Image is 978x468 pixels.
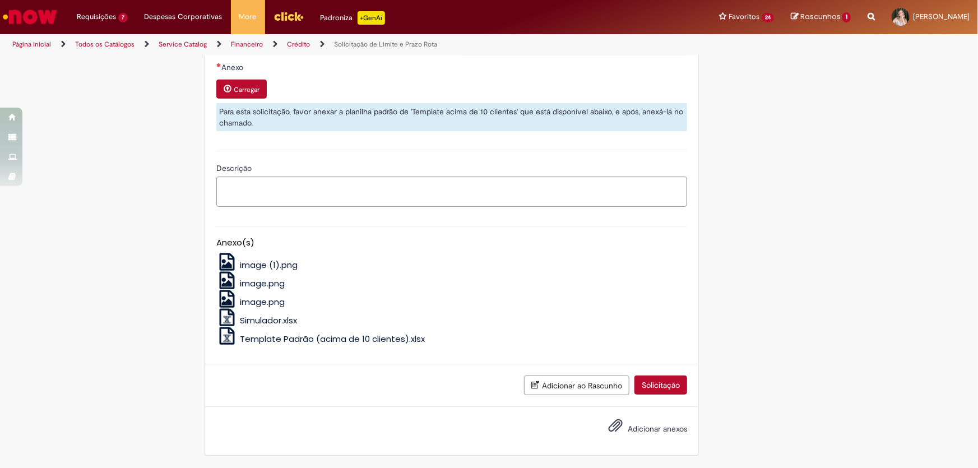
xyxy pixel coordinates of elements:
[913,12,970,21] span: [PERSON_NAME]
[216,163,254,173] span: Descrição
[216,238,687,248] h5: Anexo(s)
[634,376,687,395] button: Solicitação
[216,333,425,345] a: Template Padrão (acima de 10 clientes).xlsx
[605,415,625,441] button: Adicionar anexos
[240,333,425,345] span: Template Padrão (acima de 10 clientes).xlsx
[240,314,297,326] span: Simulador.xlsx
[145,11,223,22] span: Despesas Corporativas
[628,424,687,434] span: Adicionar anexos
[729,11,760,22] span: Favoritos
[791,12,851,22] a: Rascunhos
[216,314,297,326] a: Simulador.xlsx
[216,277,285,289] a: image.png
[842,12,851,22] span: 1
[274,8,304,25] img: click_logo_yellow_360x200.png
[159,40,207,49] a: Service Catalog
[524,376,629,395] button: Adicionar ao Rascunho
[239,11,257,22] span: More
[221,62,245,72] span: Anexo
[234,85,259,94] small: Carregar
[334,40,437,49] a: Solicitação de Limite e Prazo Rota
[240,296,285,308] span: image.png
[1,6,59,28] img: ServiceNow
[358,11,385,25] p: +GenAi
[216,63,221,67] span: Necessários
[216,103,687,131] div: Para esta solicitação, favor anexar a planilha padrão de 'Template acima de 10 clientes' que está...
[216,80,267,99] button: Carregar anexo de Anexo Required
[118,13,128,22] span: 7
[216,259,298,271] a: image (1).png
[75,40,135,49] a: Todos os Catálogos
[216,177,687,207] textarea: Descrição
[240,277,285,289] span: image.png
[287,40,310,49] a: Crédito
[216,296,285,308] a: image.png
[231,40,263,49] a: Financeiro
[240,259,298,271] span: image (1).png
[8,34,643,55] ul: Trilhas de página
[800,11,841,22] span: Rascunhos
[77,11,116,22] span: Requisições
[321,11,385,25] div: Padroniza
[12,40,51,49] a: Página inicial
[762,13,775,22] span: 24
